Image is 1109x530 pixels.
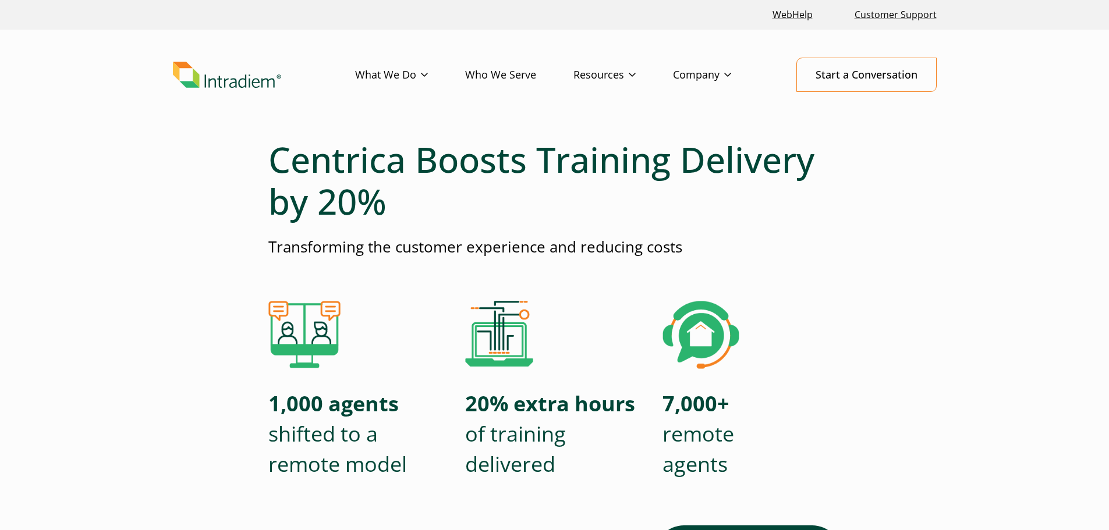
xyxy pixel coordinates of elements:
[268,298,447,479] p: shifted to a remote model
[768,2,817,27] a: Link opens in a new window
[850,2,941,27] a: Customer Support
[673,58,768,92] a: Company
[796,58,937,92] a: Start a Conversation
[662,298,841,479] p: remote agents
[662,389,729,418] strong: 7,000+
[173,62,355,88] a: Link to homepage of Intradiem
[268,138,841,222] h1: Centrica Boosts Training Delivery by 20%
[268,389,399,418] strong: 1,000 agents
[173,62,281,88] img: Intradiem
[465,58,573,92] a: Who We Serve
[268,236,841,258] p: Transforming the customer experience and reducing costs
[573,58,673,92] a: Resources
[355,58,465,92] a: What We Do
[465,389,635,418] strong: 20% extra hours
[465,298,644,479] p: of training delivered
